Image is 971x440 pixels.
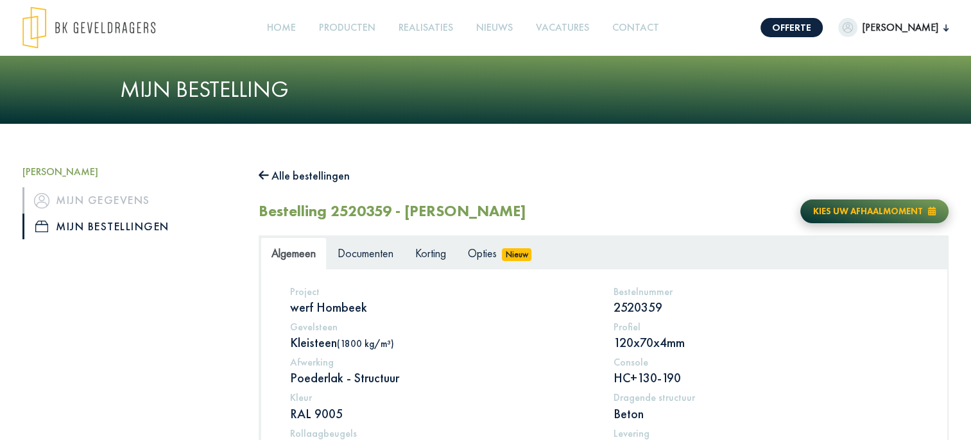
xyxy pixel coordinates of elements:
p: HC+130-190 [614,369,918,386]
h5: Profiel [614,321,918,333]
a: Home [262,13,301,42]
h5: Console [614,356,918,368]
h5: Kleur [290,391,594,403]
h5: Gevelsteen [290,321,594,333]
p: Kleisteen [290,334,594,351]
span: Nieuw [502,248,531,261]
ul: Tabs [261,237,947,269]
h5: Dragende structuur [614,391,918,403]
img: dummypic.png [838,18,857,37]
span: Algemeen [271,246,316,260]
a: Offerte [760,18,823,37]
h1: Mijn bestelling [120,76,852,103]
a: Contact [607,13,664,42]
h5: Rollaagbeugels [290,427,594,439]
p: werf Hombeek [290,299,594,316]
span: Opties [468,246,497,260]
a: Nieuws [471,13,518,42]
a: iconMijn gegevens [22,187,239,213]
img: icon [34,193,49,208]
p: Poederlak - Structuur [290,369,594,386]
span: [PERSON_NAME] [857,20,943,35]
a: iconMijn bestellingen [22,214,239,239]
h5: [PERSON_NAME] [22,165,239,178]
a: Producten [314,13,381,42]
h5: Afwerking [290,356,594,368]
button: [PERSON_NAME] [838,18,949,37]
h2: Bestelling 2520359 - [PERSON_NAME] [259,202,526,221]
span: Kies uw afhaalmoment [813,205,923,217]
p: Beton [614,405,918,422]
h5: Bestelnummer [614,285,918,298]
p: 2520359 [614,299,918,316]
span: Documenten [338,246,393,260]
p: RAL 9005 [290,405,594,422]
span: (1800 kg/m³) [337,337,394,350]
button: Kies uw afhaalmoment [800,199,949,223]
span: Korting [415,246,446,260]
img: icon [35,221,48,232]
h5: Project [290,285,594,298]
button: Alle bestellingen [259,165,350,186]
h5: Levering [614,427,918,439]
a: Realisaties [393,13,458,42]
p: 120x70x4mm [614,334,918,351]
img: logo [22,6,155,49]
a: Vacatures [531,13,594,42]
